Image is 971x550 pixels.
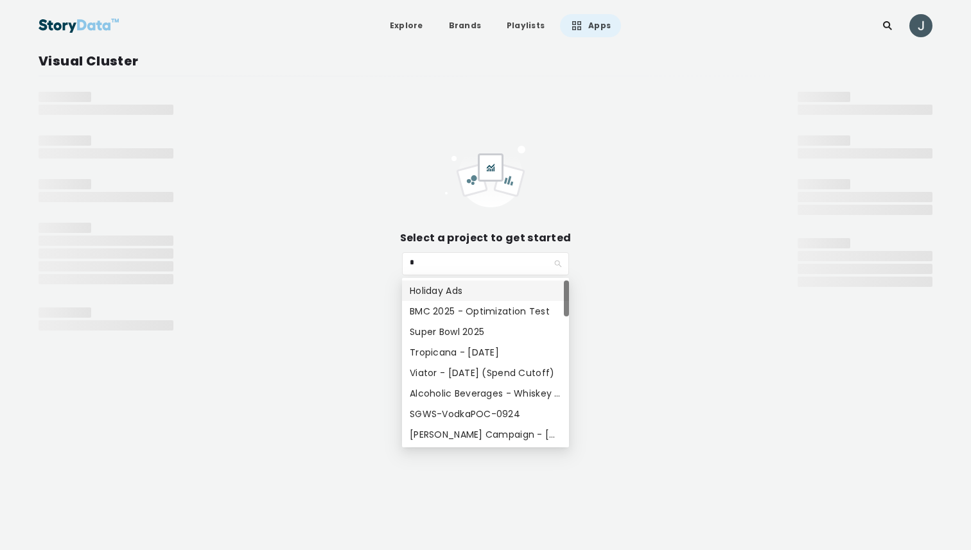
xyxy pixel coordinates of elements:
[39,14,119,37] img: StoryData Logo
[410,407,561,421] div: SGWS-VodkaPOC-0924
[402,424,569,445] div: Benjamin Moore Campaign - April 2024
[402,280,569,301] div: Holiday Ads
[380,14,433,37] a: Explore
[560,14,621,37] a: Apps
[402,363,569,383] div: Viator - Oct 2024 (Spend Cutoff)
[445,143,526,207] img: empty_project-ae3004c6.svg
[402,301,569,322] div: BMC 2025 - Optimization Test
[410,345,561,359] div: Tropicana - [DATE]
[39,51,932,71] div: Visual Cluster
[402,342,569,363] div: Tropicana - Dec 2024
[496,14,555,37] a: Playlists
[410,427,561,442] div: [PERSON_NAME] Campaign - [DATE]
[410,386,561,400] div: Alcoholic Beverages - Whiskey - [DATE]
[402,322,569,342] div: Super Bowl 2025
[402,404,569,424] div: SGWS-VodkaPOC-0924
[402,383,569,404] div: Alcoholic Beverages - Whiskey - Oct 2024
[400,230,572,246] div: Select a project to get started
[410,325,561,339] div: Super Bowl 2025
[410,284,561,298] div: Holiday Ads
[909,14,932,37] img: ACg8ocL4n2a6OBrbNl1cRdhqILMM1PVwDnCTNMmuJZ_RnCAKJCOm-A=s96-c
[439,14,491,37] a: Brands
[410,304,561,318] div: BMC 2025 - Optimization Test
[410,366,561,380] div: Viator - [DATE] (Spend Cutoff)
